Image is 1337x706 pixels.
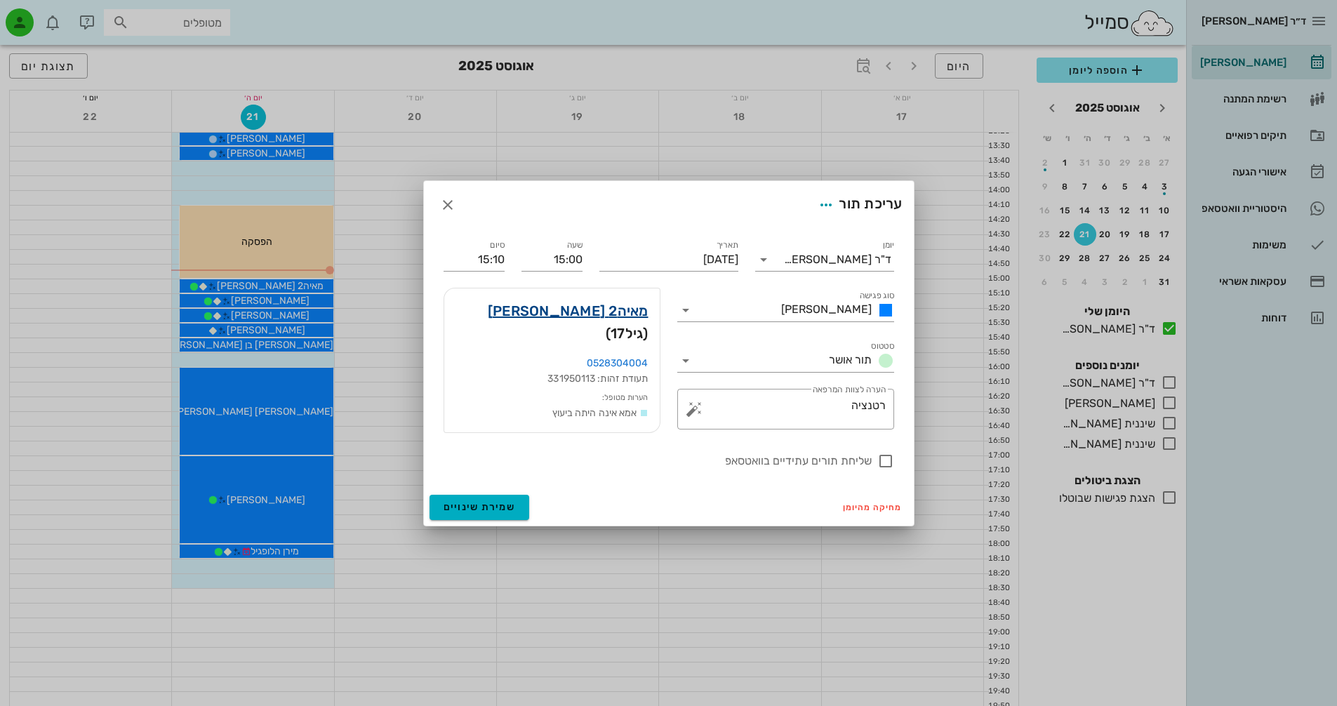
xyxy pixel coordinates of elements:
label: שעה [566,240,583,251]
div: סטטוסתור אושר [677,349,894,372]
label: הערה לצוות המרפאה [812,385,885,395]
button: שמירת שינויים [430,495,530,520]
span: אמא אינה היתה ביעוץ [552,407,637,419]
small: הערות מטופל: [602,393,648,402]
div: סוג פגישה[PERSON_NAME] [677,299,894,321]
a: 0528304004 [587,357,648,369]
span: שמירת שינויים [444,501,516,513]
label: סיום [490,240,505,251]
span: [PERSON_NAME] [781,302,872,316]
label: סטטוס [871,341,894,352]
div: תעודת זהות: 331950113 [455,371,648,387]
label: תאריך [716,240,738,251]
span: (גיל ) [606,322,648,345]
span: תור אושר [829,353,872,366]
label: שליחת תורים עתידיים בוואטסאפ [444,454,872,468]
div: יומןד"ר [PERSON_NAME] [755,248,894,271]
label: סוג פגישה [859,291,894,301]
div: ד"ר [PERSON_NAME] [784,253,891,266]
a: מאיה2 [PERSON_NAME] [488,300,648,322]
div: עריכת תור [813,192,902,218]
button: מחיקה מהיומן [837,498,908,517]
label: יומן [882,240,894,251]
span: 17 [611,325,625,342]
span: מחיקה מהיומן [843,502,903,512]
